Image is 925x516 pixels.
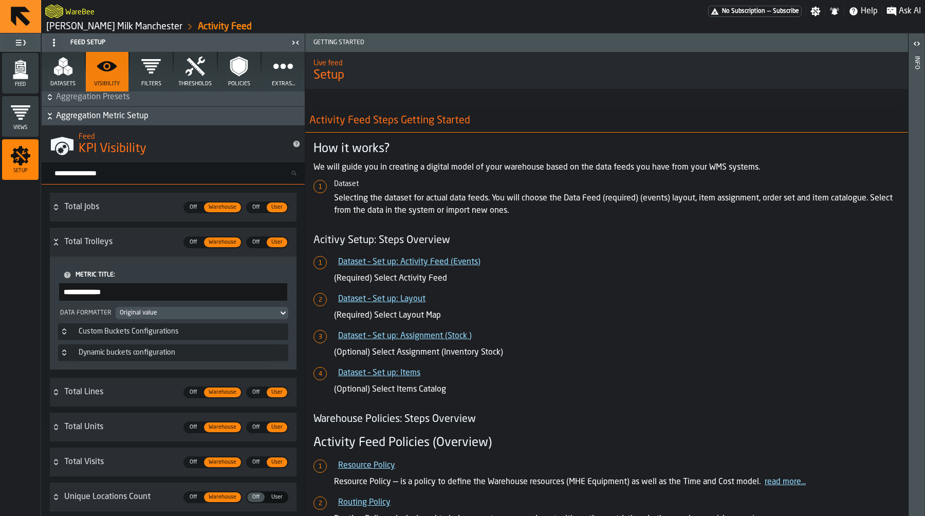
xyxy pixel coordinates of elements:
span: Policies [228,81,250,87]
label: button-toggle-Toggle Full Menu [2,35,39,50]
span: No Subscription [722,8,765,15]
h3: title-section-jobGroupsCount [50,228,297,256]
a: read more... [765,478,806,486]
label: button-switch-multi-Off [246,456,266,468]
button: Button-visitsCount-closed [50,458,62,466]
label: button-switch-multi-User [266,421,288,433]
a: link-to-/wh/i/b09612b5-e9f1-4a3a-b0a4-784729d61419/simulations [46,21,182,32]
div: thumb [267,202,287,212]
div: Custom Buckets Configurations [72,327,185,336]
div: thumb [267,388,287,397]
div: Data FormatterDropdownMenuValue- [58,307,288,319]
h3: title-section-jobsCount [50,193,297,222]
div: Menu Subscription [708,6,802,17]
header: Info [909,33,924,516]
label: button-switch-multi-User [266,201,288,213]
li: menu Setup [2,139,39,180]
span: Feed [2,82,39,87]
a: link-to-/wh/i/b09612b5-e9f1-4a3a-b0a4-784729d61419/feed/0549eee4-c428-441c-8388-bb36cec72d2b [198,21,252,32]
h2: Sub Title [79,131,284,141]
div: thumb [204,422,241,432]
h2: Sub Title [313,57,900,67]
div: thumb [247,457,265,467]
span: — [767,8,771,15]
span: Aggregation Presets [56,91,303,103]
label: button-toggle-Ask AI [882,5,925,17]
a: Dataset – Set up: Activity Feed (Events) [338,258,480,266]
div: thumb [184,492,202,502]
p: Selecting the dataset for actual data feeds. You will choose the Data Feed (required) (events) la... [334,192,900,217]
div: Data Formatter [58,309,114,317]
div: thumb [247,202,265,212]
h3: How it works? [313,141,900,157]
span: Warehouse [205,423,240,432]
div: thumb [184,237,202,247]
span: Off [248,238,264,247]
h2: Activity Feed Steps Getting Started [301,109,920,133]
h3: title-section-[object Object] [42,162,305,185]
span: Off [185,493,201,502]
label: button-switch-multi-Off [183,386,203,398]
span: Thresholds [178,81,212,87]
span: Warehouse [205,388,240,397]
label: button-switch-multi-Warehouse [203,421,242,433]
label: button-switch-multi-Off [246,421,266,433]
h3: title-section-Custom Buckets Configurations [58,323,288,340]
div: Total Jobs [64,201,177,213]
div: thumb [247,237,265,247]
span: Setup [313,67,900,84]
span: Warehouse [205,238,240,247]
p: (Required) Select Layout Map [334,309,900,322]
button: Button-uniqLocationsCount-closed [50,493,62,501]
button: Button-jobsCount-closed [50,203,62,211]
label: button-toggle-Settings [806,6,825,16]
span: User [267,493,287,502]
li: menu Views [2,96,39,137]
span: KPI Visibility [79,141,146,157]
span: Getting Started [309,39,908,46]
div: thumb [247,492,265,502]
div: thumb [267,422,287,432]
div: thumb [204,492,241,502]
span: User [267,458,287,467]
div: thumb [184,422,202,432]
button: Button-uomCount-closed [50,423,62,431]
div: title-KPI Visibility [42,125,305,162]
label: button-toggle-Close me [288,36,303,49]
label: input-value-Metric Title: [58,271,288,301]
button: Button-eventsCount-closed [50,388,62,396]
label: button-switch-multi-Warehouse [203,456,242,468]
a: link-to-/wh/i/b09612b5-e9f1-4a3a-b0a4-784729d61419/pricing/ [708,6,802,17]
span: Visibility [94,81,120,87]
div: thumb [204,202,241,212]
p: (Optional) Select Items Catalog [334,383,900,396]
button: Button-jobGroupsCount-open [50,238,62,246]
label: button-switch-multi-Warehouse [203,491,242,503]
span: Filters [141,81,161,87]
span: Aggregation Metric Setup [56,110,303,122]
span: User [267,388,287,397]
span: Help [861,5,878,17]
div: thumb [184,388,202,397]
nav: Breadcrumb [45,21,483,33]
label: button-toggle-Notifications [825,6,844,16]
div: Info [913,54,920,513]
h4: Warehouse Policies: Steps Overview [313,412,900,427]
label: button-switch-multi-Off [183,491,203,503]
span: Warehouse [205,458,240,467]
button: Button-Custom Buckets Configurations-closed [58,327,70,336]
div: thumb [267,457,287,467]
h3: title-section-Dynamic buckets configuration [58,344,288,361]
h3: title-section-uomCount [50,413,297,441]
div: Feed Setup [44,34,288,51]
h4: Acitivy Setup: Steps Overview [313,233,900,248]
div: thumb [184,202,202,212]
label: button-switch-multi-User [266,386,288,398]
div: Total Visits [64,456,177,468]
p: (Required) Select Activity Feed [334,272,900,285]
label: button-switch-multi-User [266,236,288,248]
span: Off [248,423,264,432]
label: button-switch-multi-Off [183,236,203,248]
label: button-switch-multi-Off [246,201,266,213]
label: button-toggle-Help [844,5,882,17]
